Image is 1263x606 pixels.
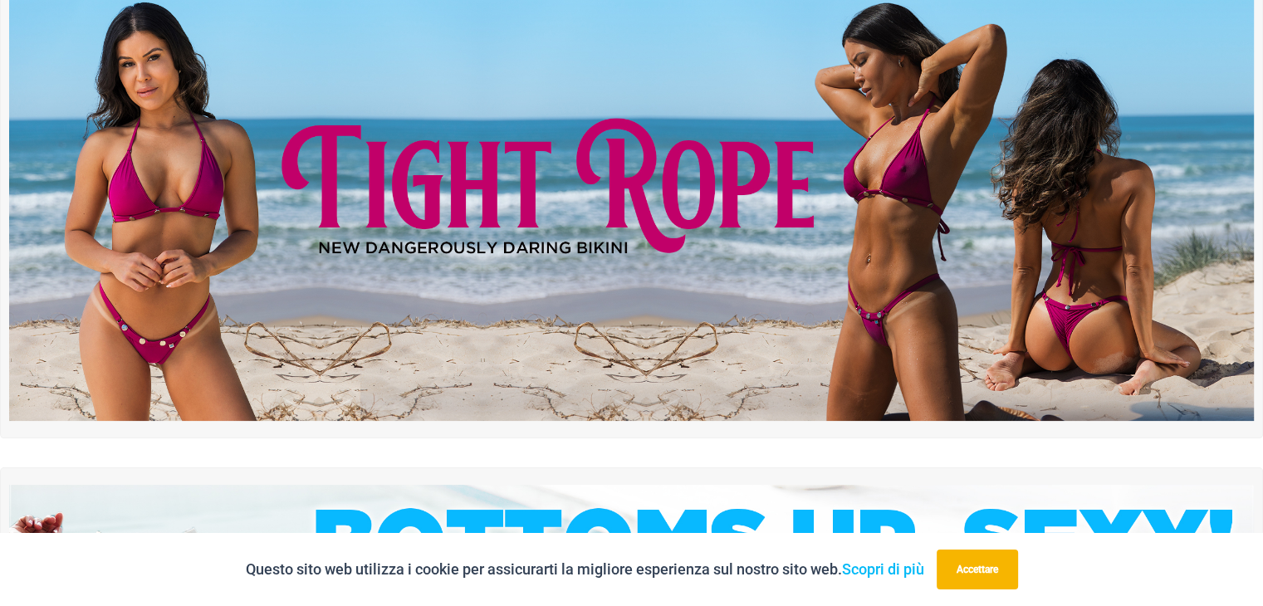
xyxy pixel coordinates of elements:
[937,550,1018,589] button: Accettare
[842,560,924,578] a: Scopri di più
[957,564,998,575] font: Accettare
[246,560,842,578] font: Questo sito web utilizza i cookie per assicurarti la migliore esperienza sul nostro sito web.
